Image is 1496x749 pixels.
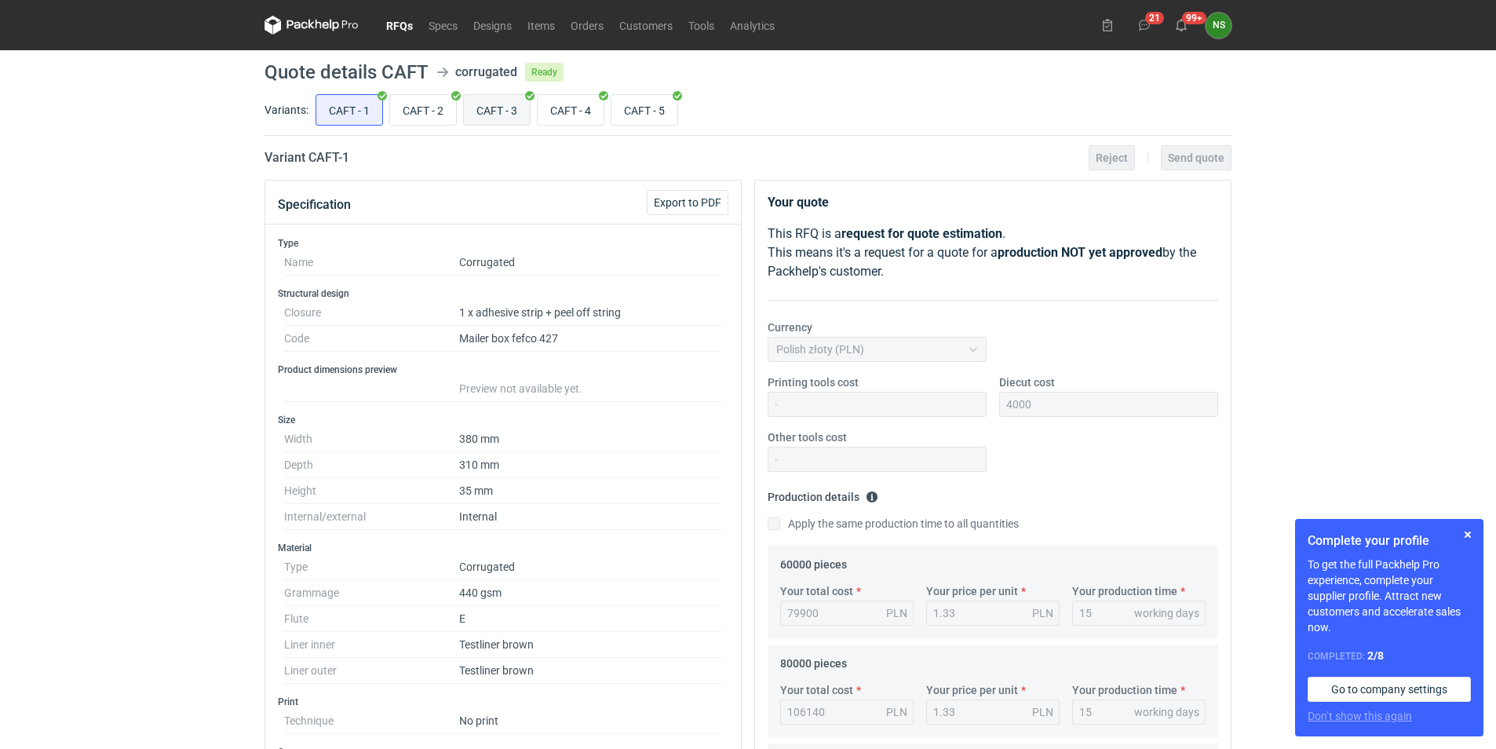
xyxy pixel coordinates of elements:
dd: Testliner brown [459,658,722,684]
button: Send quote [1161,145,1231,170]
button: Specification [278,186,351,224]
dd: 310 mm [459,452,722,478]
h3: Product dimensions preview [278,364,728,376]
span: Reject [1096,152,1128,163]
dd: No print [459,708,722,734]
dt: Internal/external [284,504,459,530]
dt: Type [284,554,459,580]
dt: Technique [284,708,459,734]
dd: Testliner brown [459,632,722,658]
label: CAFT - 2 [389,94,457,126]
div: PLN [1032,605,1053,621]
label: Your total cost [780,682,853,698]
strong: request for quote estimation [841,226,1002,241]
label: Your production time [1072,682,1177,698]
div: PLN [886,704,907,720]
dd: Mailer box fefco 427 [459,326,722,352]
dd: Internal [459,504,722,530]
legend: 80000 pieces [780,651,847,670]
button: Reject [1089,145,1135,170]
a: Designs [465,16,520,35]
label: Your price per unit [926,682,1018,698]
dd: E [459,606,722,632]
button: Don’t show this again [1308,708,1412,724]
a: Items [520,16,563,35]
label: CAFT - 5 [611,94,678,126]
span: Export to PDF [654,197,721,208]
dt: Liner inner [284,632,459,658]
h2: Variant CAFT - 1 [265,148,349,167]
dt: Code [284,326,459,352]
legend: Production details [768,484,878,503]
strong: production NOT yet approved [998,245,1162,260]
dt: Name [284,250,459,276]
dd: Corrugated [459,250,722,276]
div: corrugated [455,63,517,82]
svg: Packhelp Pro [265,16,359,35]
h3: Structural design [278,287,728,300]
dd: Corrugated [459,554,722,580]
button: 21 [1132,13,1157,38]
dt: Width [284,426,459,452]
h3: Material [278,542,728,554]
span: Preview not available yet. [459,382,582,395]
p: To get the full Packhelp Pro experience, complete your supplier profile. Attract new customers an... [1308,557,1471,635]
dd: 380 mm [459,426,722,452]
div: Natalia Stępak [1206,13,1231,38]
label: Diecut cost [999,374,1055,390]
p: This RFQ is a . This means it's a request for a quote for a by the Packhelp's customer. [768,225,1218,281]
label: CAFT - 4 [537,94,604,126]
label: CAFT - 1 [316,94,383,126]
dt: Closure [284,300,459,326]
h3: Type [278,237,728,250]
dd: 1 x adhesive strip + peel off string [459,300,722,326]
label: Other tools cost [768,429,847,445]
h1: Quote details CAFT [265,63,429,82]
h3: Size [278,414,728,426]
button: NS [1206,13,1231,38]
a: RFQs [378,16,421,35]
a: Go to company settings [1308,677,1471,702]
strong: 2 / 8 [1367,649,1384,662]
label: Your total cost [780,583,853,599]
button: Skip for now [1458,525,1477,544]
div: PLN [886,605,907,621]
label: CAFT - 3 [463,94,531,126]
label: Your production time [1072,583,1177,599]
div: PLN [1032,704,1053,720]
a: Specs [421,16,465,35]
a: Orders [563,16,611,35]
a: Tools [680,16,722,35]
label: Currency [768,320,812,335]
h1: Complete your profile [1308,532,1471,550]
legend: 60000 pieces [780,552,847,571]
div: Completed: [1308,648,1471,664]
h3: Print [278,696,728,708]
dd: 440 gsm [459,580,722,606]
div: working days [1134,605,1199,621]
label: Variants: [265,102,308,118]
dt: Liner outer [284,658,459,684]
span: Ready [525,63,564,82]
dd: 35 mm [459,478,722,504]
span: Send quote [1168,152,1224,163]
button: Export to PDF [647,190,728,215]
button: 99+ [1169,13,1194,38]
a: Customers [611,16,680,35]
dt: Depth [284,452,459,478]
div: working days [1134,704,1199,720]
strong: Your quote [768,195,829,210]
a: Analytics [722,16,783,35]
dt: Grammage [284,580,459,606]
label: Printing tools cost [768,374,859,390]
dt: Flute [284,606,459,632]
dt: Height [284,478,459,504]
label: Your price per unit [926,583,1018,599]
label: Apply the same production time to all quantities [768,516,1019,532]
